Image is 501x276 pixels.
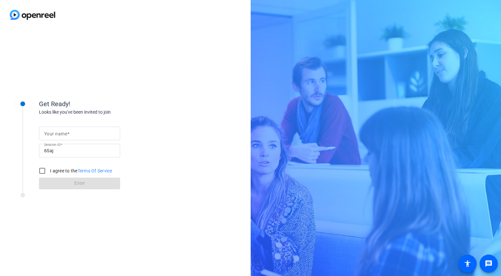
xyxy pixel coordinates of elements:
[44,143,61,146] mat-label: Session ID
[485,260,493,268] mat-icon: message
[44,131,67,136] mat-label: Your name
[39,99,169,109] div: Get Ready!
[464,260,471,268] mat-icon: accessibility
[78,168,112,173] a: Terms Of Service
[39,109,169,116] div: Looks like you've been invited to join
[49,168,112,174] label: I agree to the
